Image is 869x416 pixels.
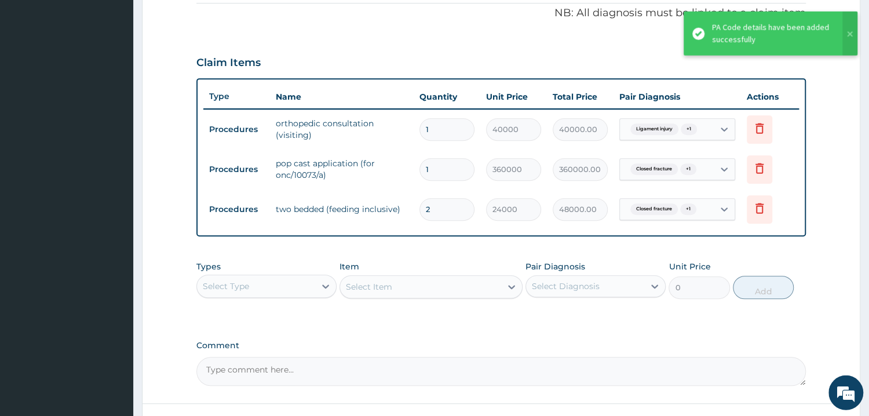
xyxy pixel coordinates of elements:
[680,203,696,215] span: + 1
[630,123,678,135] span: Ligament injury
[203,199,270,220] td: Procedures
[480,85,547,108] th: Unit Price
[532,280,600,292] div: Select Diagnosis
[712,21,831,46] div: PA Code details have been added successfully
[203,86,270,107] th: Type
[196,262,221,272] label: Types
[60,65,195,80] div: Chat with us now
[525,261,585,272] label: Pair Diagnosis
[67,130,160,247] span: We're online!
[21,58,47,87] img: d_794563401_company_1708531726252_794563401
[203,119,270,140] td: Procedures
[196,341,806,351] label: Comment
[203,159,270,180] td: Procedures
[270,112,414,147] td: orthopedic consultation (visiting)
[414,85,480,108] th: Quantity
[614,85,741,108] th: Pair Diagnosis
[196,6,806,21] p: NB: All diagnosis must be linked to a claim item
[190,6,218,34] div: Minimize live chat window
[270,152,414,187] td: pop cast application (for onc/10073/a)
[339,261,359,272] label: Item
[680,163,696,175] span: + 1
[270,198,414,221] td: two bedded (feeding inclusive)
[203,280,249,292] div: Select Type
[681,123,697,135] span: + 1
[669,261,710,272] label: Unit Price
[270,85,414,108] th: Name
[547,85,614,108] th: Total Price
[630,203,678,215] span: Closed fracture
[741,85,799,108] th: Actions
[733,276,794,299] button: Add
[630,163,678,175] span: Closed fracture
[6,286,221,326] textarea: Type your message and hit 'Enter'
[196,57,261,70] h3: Claim Items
